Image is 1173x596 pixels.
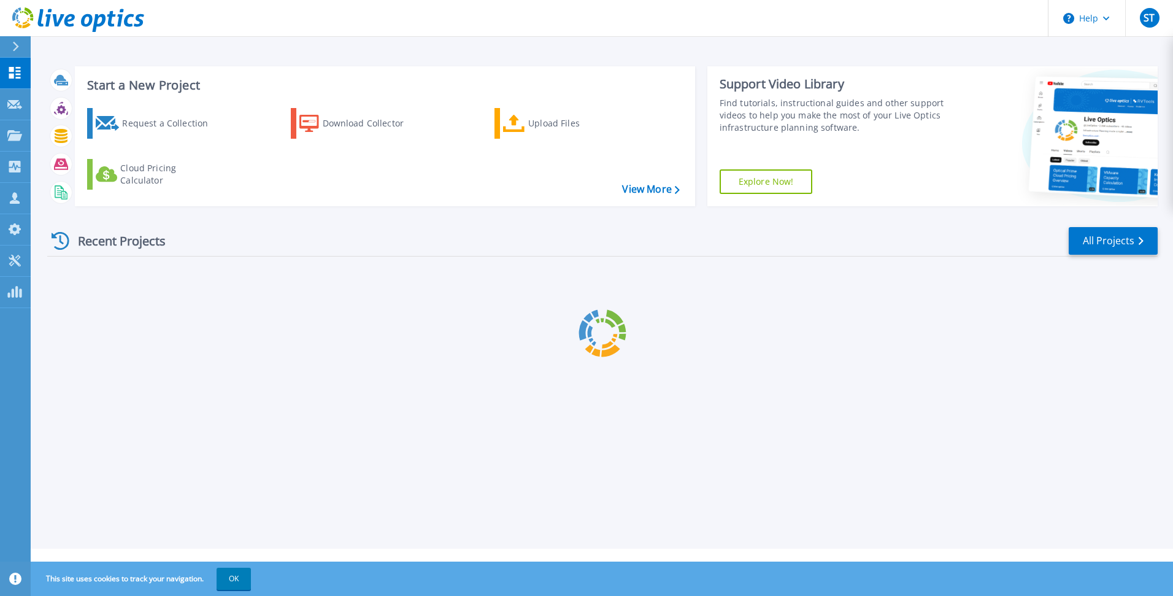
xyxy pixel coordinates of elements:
[494,108,631,139] a: Upload Files
[87,108,224,139] a: Request a Collection
[720,97,949,134] div: Find tutorials, instructional guides and other support videos to help you make the most of your L...
[47,226,182,256] div: Recent Projects
[1144,13,1155,23] span: ST
[720,169,813,194] a: Explore Now!
[120,162,218,187] div: Cloud Pricing Calculator
[323,111,421,136] div: Download Collector
[87,79,679,92] h3: Start a New Project
[1069,227,1158,255] a: All Projects
[528,111,626,136] div: Upload Files
[291,108,428,139] a: Download Collector
[122,111,220,136] div: Request a Collection
[720,76,949,92] div: Support Video Library
[87,159,224,190] a: Cloud Pricing Calculator
[34,568,251,590] span: This site uses cookies to track your navigation.
[622,184,679,195] a: View More
[217,568,251,590] button: OK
